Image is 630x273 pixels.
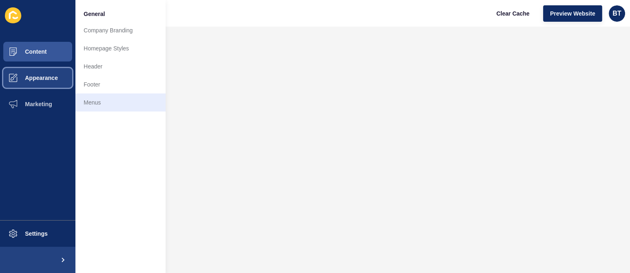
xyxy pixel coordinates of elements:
a: Homepage Styles [75,39,166,57]
span: BT [612,9,621,18]
span: General [84,10,105,18]
a: Menus [75,93,166,111]
a: Header [75,57,166,75]
span: Clear Cache [496,9,530,18]
button: Clear Cache [489,5,537,22]
span: Preview Website [550,9,595,18]
a: Footer [75,75,166,93]
a: Company Branding [75,21,166,39]
button: Preview Website [543,5,602,22]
